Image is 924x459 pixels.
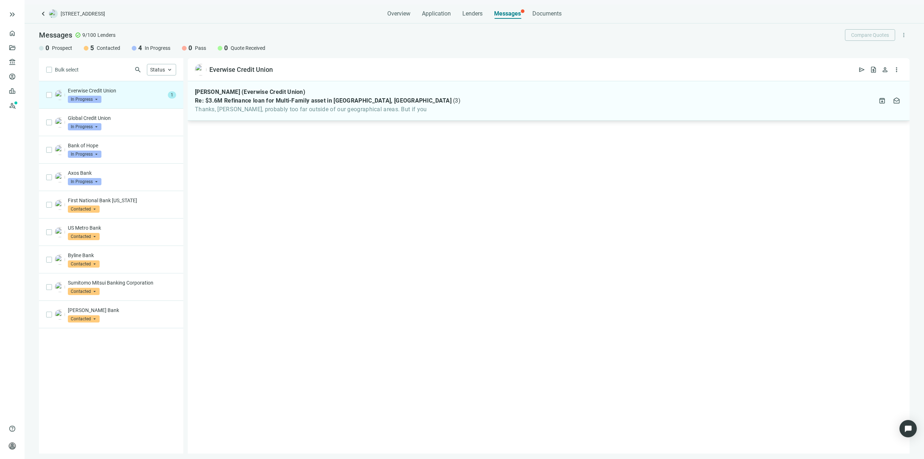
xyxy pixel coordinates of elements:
[55,172,65,182] img: 427971c4-4346-4e72-9493-a738692bfeaa
[68,96,101,103] span: In Progress
[858,66,866,73] span: send
[55,145,65,155] img: a875f2cc-f3b6-437c-a177-a5e10b6d28fb
[97,31,115,39] span: Lenders
[68,315,100,322] span: Contacted
[138,44,142,52] span: 4
[195,44,206,52] span: Pass
[68,260,100,268] span: Contacted
[68,114,176,122] p: Global Credit Union
[55,282,65,292] img: 51bf7309-c43e-4b21-845f-5c091e243190
[845,29,895,41] button: Compare Quotes
[188,44,192,52] span: 0
[856,64,868,75] button: send
[870,66,877,73] span: request_quote
[901,32,907,38] span: more_vert
[879,97,886,104] span: archive
[68,123,101,130] span: In Progress
[9,425,16,432] span: help
[68,224,176,231] p: US Metro Bank
[68,288,100,295] span: Contacted
[899,420,917,437] div: Open Intercom Messenger
[893,97,900,104] span: drafts
[168,91,176,99] span: 1
[453,97,461,104] span: ( 3 )
[68,197,176,204] p: First National Bank [US_STATE]
[9,59,14,66] span: account_balance
[422,10,451,17] span: Application
[8,10,17,19] button: keyboard_double_arrow_right
[224,44,228,52] span: 0
[231,44,265,52] span: Quote Received
[876,95,888,107] button: archive
[195,106,461,113] span: Thanks, [PERSON_NAME], probably too far outside of our geographical areas. But if you
[68,169,176,177] p: Axos Bank
[68,87,165,94] p: Everwise Credit Union
[879,64,891,75] button: person
[55,255,65,265] img: 4cf2550b-7756-46e2-8d44-f8b267530c12.png
[45,44,49,52] span: 0
[68,205,100,213] span: Contacted
[49,9,58,18] img: deal-logo
[891,64,902,75] button: more_vert
[387,10,410,17] span: Overview
[55,117,65,127] img: 922fd012-2038-42db-9eb2-6e01f82d6a52.png
[891,95,902,107] button: drafts
[166,66,173,73] span: keyboard_arrow_up
[97,44,120,52] span: Contacted
[68,233,100,240] span: Contacted
[90,44,94,52] span: 5
[39,31,72,39] span: Messages
[68,142,176,149] p: Bank of Hope
[75,32,81,38] span: check_circle
[195,97,452,104] span: Re: $3.6M Refinance loan for Multi-Family asset in [GEOGRAPHIC_DATA], [GEOGRAPHIC_DATA]
[82,31,96,39] span: 9/100
[68,279,176,286] p: Sumitomo Mitsui Banking Corporation
[68,151,101,158] span: In Progress
[898,29,910,41] button: more_vert
[134,66,141,73] span: search
[68,307,176,314] p: [PERSON_NAME] Bank
[55,200,65,210] img: 96e0fafb-c641-46b8-873c-69911cf44df2.png
[9,442,16,450] span: person
[494,10,521,17] span: Messages
[55,66,79,74] span: Bulk select
[39,9,48,18] a: keyboard_arrow_left
[52,44,72,52] span: Prospect
[195,88,305,96] span: [PERSON_NAME] (Everwise Credit Union)
[868,64,879,75] button: request_quote
[68,252,176,259] p: Byline Bank
[55,227,65,237] img: 1c395672-3075-4ae1-8e4b-dd739d13a33a
[209,65,273,74] div: Everwise Credit Union
[55,90,65,100] img: 85cc5686-cbfb-4092-b6a7-d9e9e3daedf0
[145,44,170,52] span: In Progress
[68,178,101,185] span: In Progress
[61,10,105,17] span: [STREET_ADDRESS]
[532,10,562,17] span: Documents
[881,66,889,73] span: person
[195,64,206,75] img: 85cc5686-cbfb-4092-b6a7-d9e9e3daedf0
[893,66,900,73] span: more_vert
[462,10,483,17] span: Lenders
[55,309,65,320] img: a48d5c4c-a94f-40ff-b205-8c349ce9c820.png
[150,67,165,73] span: Status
